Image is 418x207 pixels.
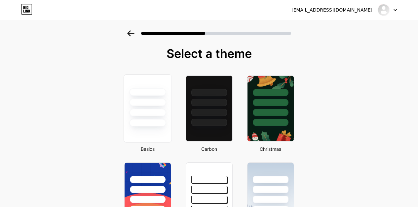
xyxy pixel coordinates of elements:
div: Christmas [245,145,296,152]
div: Basics [122,145,173,152]
div: [EMAIL_ADDRESS][DOMAIN_NAME] [291,7,372,14]
div: Select a theme [122,47,297,60]
img: loisdemeob [377,4,390,16]
div: Carbon [184,145,235,152]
